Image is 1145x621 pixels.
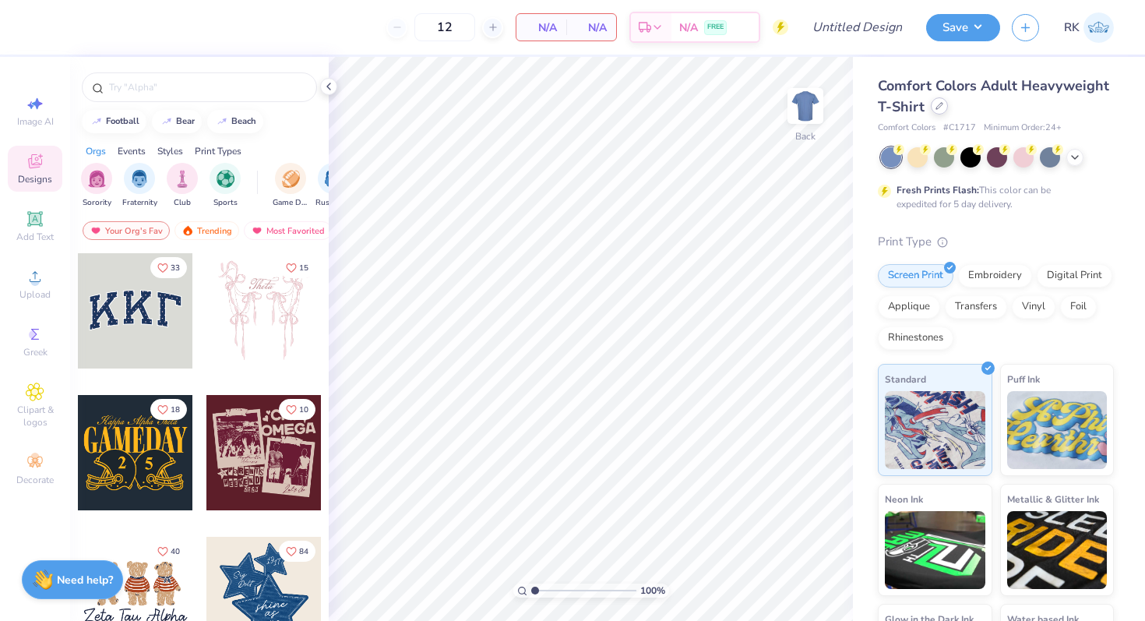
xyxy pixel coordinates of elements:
button: filter button [315,163,351,209]
button: Like [279,541,315,562]
img: Neon Ink [885,511,985,589]
span: 15 [299,264,308,272]
span: # C1717 [943,122,976,135]
span: N/A [526,19,557,36]
div: Print Type [878,233,1114,251]
strong: Need help? [57,573,113,587]
div: Screen Print [878,264,953,288]
strong: Fresh Prints Flash: [897,184,979,196]
div: filter for Rush & Bid [315,163,351,209]
img: Rachel Kidd [1083,12,1114,43]
span: Metallic & Glitter Ink [1007,491,1099,507]
div: Digital Print [1037,264,1112,288]
span: Sorority [83,197,111,209]
div: Events [118,144,146,158]
span: 18 [171,406,180,414]
span: RK [1064,19,1080,37]
button: Like [150,257,187,278]
img: Standard [885,391,985,469]
img: Metallic & Glitter Ink [1007,511,1108,589]
a: RK [1064,12,1114,43]
span: Comfort Colors [878,122,935,135]
img: Game Day Image [282,170,300,188]
span: Designs [18,173,52,185]
span: Minimum Order: 24 + [984,122,1062,135]
span: FREE [707,22,724,33]
span: Game Day [273,197,308,209]
div: bear [176,117,195,125]
button: filter button [122,163,157,209]
img: Fraternity Image [131,170,148,188]
button: beach [207,110,263,133]
div: Rhinestones [878,326,953,350]
button: Like [279,399,315,420]
div: Applique [878,295,940,319]
div: filter for Sports [210,163,241,209]
input: – – [414,13,475,41]
div: filter for Club [167,163,198,209]
span: Rush & Bid [315,197,351,209]
button: Like [150,541,187,562]
img: most_fav.gif [251,225,263,236]
button: filter button [81,163,112,209]
div: Back [795,129,816,143]
div: Most Favorited [244,221,332,240]
span: Greek [23,346,48,358]
div: Foil [1060,295,1097,319]
span: 33 [171,264,180,272]
span: Upload [19,288,51,301]
span: 84 [299,548,308,556]
div: filter for Sorority [81,163,112,209]
span: 100 % [640,584,665,598]
button: Like [279,257,315,278]
img: Puff Ink [1007,391,1108,469]
img: most_fav.gif [90,225,102,236]
span: Club [174,197,191,209]
button: filter button [167,163,198,209]
span: N/A [576,19,607,36]
span: Fraternity [122,197,157,209]
div: filter for Fraternity [122,163,157,209]
span: N/A [679,19,698,36]
div: This color can be expedited for 5 day delivery. [897,183,1088,211]
img: Club Image [174,170,191,188]
input: Try "Alpha" [107,79,307,95]
span: 40 [171,548,180,556]
span: Puff Ink [1007,371,1040,387]
div: Transfers [945,295,1007,319]
div: Print Types [195,144,241,158]
button: football [82,110,146,133]
img: trend_line.gif [216,117,228,126]
div: beach [231,117,256,125]
div: Vinyl [1012,295,1055,319]
button: bear [152,110,202,133]
img: trend_line.gif [160,117,173,126]
input: Untitled Design [800,12,914,43]
button: filter button [273,163,308,209]
span: 10 [299,406,308,414]
img: Rush & Bid Image [325,170,343,188]
button: Like [150,399,187,420]
div: Styles [157,144,183,158]
div: Trending [174,221,239,240]
div: Your Org's Fav [83,221,170,240]
span: Add Text [16,231,54,243]
span: Image AI [17,115,54,128]
span: Sports [213,197,238,209]
span: Standard [885,371,926,387]
button: filter button [210,163,241,209]
div: Embroidery [958,264,1032,288]
span: Comfort Colors Adult Heavyweight T-Shirt [878,76,1109,116]
span: Neon Ink [885,491,923,507]
div: football [106,117,139,125]
div: Orgs [86,144,106,158]
img: Sports Image [217,170,234,188]
div: filter for Game Day [273,163,308,209]
img: trend_line.gif [90,117,103,126]
span: Clipart & logos [8,404,62,429]
img: trending.gif [181,225,194,236]
img: Back [790,90,821,122]
button: Save [926,14,1000,41]
img: Sorority Image [88,170,106,188]
span: Decorate [16,474,54,486]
